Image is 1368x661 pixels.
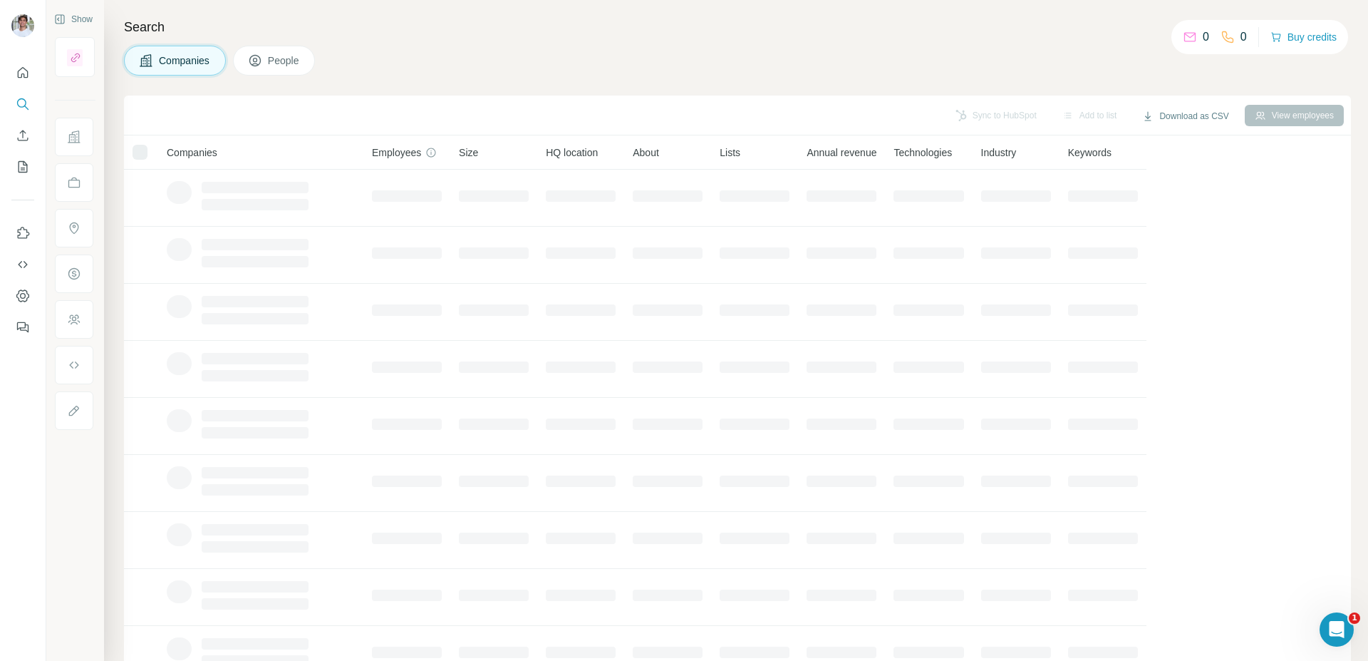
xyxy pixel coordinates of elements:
iframe: Intercom live chat [1320,613,1354,647]
img: Avatar [11,14,34,37]
span: Technologies [893,145,952,160]
span: HQ location [546,145,598,160]
p: 0 [1203,29,1209,46]
button: Buy credits [1270,27,1337,47]
span: Companies [159,53,211,68]
button: Enrich CSV [11,123,34,148]
button: Quick start [11,60,34,86]
button: My lists [11,154,34,180]
button: Feedback [11,314,34,340]
button: Dashboard [11,283,34,309]
span: Employees [372,145,421,160]
button: Download as CSV [1132,106,1238,127]
span: 1 [1349,613,1360,624]
span: About [633,145,659,160]
h4: Search [124,17,1351,37]
button: Show [44,9,103,30]
span: Industry [981,145,1017,160]
span: People [268,53,301,68]
p: 0 [1240,29,1247,46]
button: Use Surfe API [11,252,34,277]
button: Use Surfe on LinkedIn [11,220,34,246]
span: Keywords [1068,145,1111,160]
span: Companies [167,145,217,160]
span: Lists [720,145,740,160]
span: Annual revenue [807,145,876,160]
button: Search [11,91,34,117]
span: Size [459,145,478,160]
